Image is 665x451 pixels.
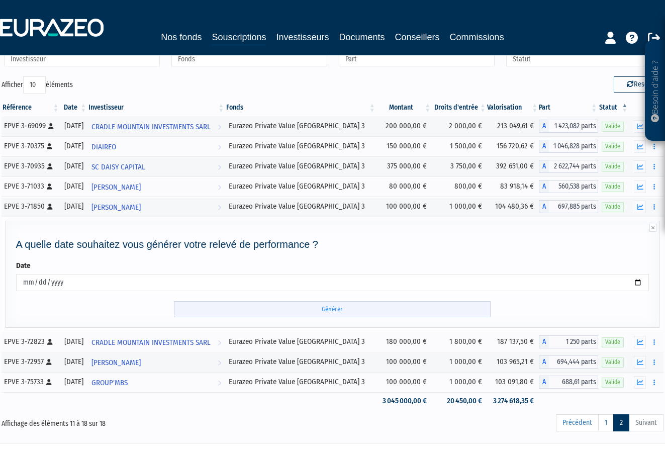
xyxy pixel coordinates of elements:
[614,76,664,93] button: Reset
[47,143,52,149] i: [Français] Personne physique
[432,197,487,217] td: 1 000,00 €
[218,333,221,352] i: Voir l'investisseur
[16,260,31,271] label: Date
[649,46,661,136] p: Besoin d'aide ?
[229,377,372,387] div: Eurazeo Private Value [GEOGRAPHIC_DATA] 3
[602,357,624,367] span: Valide
[376,156,432,176] td: 375 000,00 €
[218,158,221,176] i: Voir l'investisseur
[432,392,487,410] td: 20 450,00 €
[91,333,211,352] span: CRADLE MOUNTAIN INVESTMENTS SARL
[539,355,598,369] div: A - Eurazeo Private Value Europe 3
[212,30,266,46] a: Souscriptions
[87,156,225,176] a: SC DAISY CAPITAL
[87,352,225,372] a: [PERSON_NAME]
[4,336,57,347] div: EPVE 3-72823
[91,374,128,392] span: GROUP'MBS
[432,372,487,392] td: 1 000,00 €
[60,99,87,116] th: Date: activer pour trier la colonne par ordre croissant
[539,160,598,173] div: A - Eurazeo Private Value Europe 3
[613,414,629,431] a: 2
[602,162,624,171] span: Valide
[91,353,141,372] span: [PERSON_NAME]
[4,121,57,131] div: EPVE 3-69099
[229,336,372,347] div: Eurazeo Private Value [GEOGRAPHIC_DATA] 3
[539,180,598,193] div: A - Eurazeo Private Value Europe 3
[432,116,487,136] td: 2 000,00 €
[91,138,116,156] span: DIAIREO
[229,181,372,192] div: Eurazeo Private Value [GEOGRAPHIC_DATA] 3
[539,180,549,193] span: A
[539,160,549,173] span: A
[487,372,539,392] td: 103 091,80 €
[598,99,629,116] th: Statut : activer pour trier la colonne par ordre d&eacute;croissant
[450,30,504,44] a: Commissions
[602,182,624,192] span: Valide
[487,116,539,136] td: 213 049,61 €
[87,372,225,392] a: GROUP'MBS
[539,120,549,133] span: A
[539,99,598,116] th: Part: activer pour trier la colonne par ordre croissant
[539,140,598,153] div: A - Eurazeo Private Value Europe 3
[602,122,624,131] span: Valide
[376,136,432,156] td: 150 000,00 €
[87,116,225,136] a: CRADLE MOUNTAIN INVESTMENTS SARL
[487,156,539,176] td: 392 651,00 €
[539,335,549,348] span: A
[4,201,57,212] div: EPVE 3-71850
[602,142,624,151] span: Valide
[225,99,376,116] th: Fonds: activer pour trier la colonne par ordre croissant
[376,392,432,410] td: 3 045 000,00 €
[91,118,211,136] span: CRADLE MOUNTAIN INVESTMENTS SARL
[432,352,487,372] td: 1 000,00 €
[487,352,539,372] td: 103 965,21 €
[487,197,539,217] td: 104 480,36 €
[218,374,221,392] i: Voir l'investisseur
[47,163,53,169] i: [Français] Personne physique
[218,138,221,156] i: Voir l'investisseur
[174,301,491,318] input: Générer
[48,123,54,129] i: [Français] Personne physique
[539,140,549,153] span: A
[376,116,432,136] td: 200 000,00 €
[395,30,440,44] a: Conseillers
[4,377,57,387] div: EPVE 3-75733
[376,99,432,116] th: Montant: activer pour trier la colonne par ordre croissant
[432,136,487,156] td: 1 500,00 €
[87,136,225,156] a: DIAIREO
[487,332,539,352] td: 187 137,50 €
[432,176,487,197] td: 800,00 €
[539,335,598,348] div: A - Eurazeo Private Value Europe 3
[376,197,432,217] td: 100 000,00 €
[539,200,598,213] div: A - Eurazeo Private Value Europe 3
[87,332,225,352] a: CRADLE MOUNTAIN INVESTMENTS SARL
[549,335,598,348] span: 1 250 parts
[63,336,84,347] div: [DATE]
[4,141,57,151] div: EPVE 3-70375
[432,156,487,176] td: 3 750,00 €
[602,337,624,347] span: Valide
[598,414,614,431] a: 1
[229,161,372,171] div: Eurazeo Private Value [GEOGRAPHIC_DATA] 3
[376,352,432,372] td: 100 000,00 €
[339,30,385,44] a: Documents
[46,359,52,365] i: [Français] Personne physique
[63,356,84,367] div: [DATE]
[539,376,549,389] span: A
[539,376,598,389] div: A - Eurazeo Private Value Europe 3
[63,161,84,171] div: [DATE]
[91,198,141,217] span: [PERSON_NAME]
[161,30,202,44] a: Nos fonds
[87,176,225,197] a: [PERSON_NAME]
[549,200,598,213] span: 697,885 parts
[487,176,539,197] td: 83 918,14 €
[549,120,598,133] span: 1 423,082 parts
[91,178,141,197] span: [PERSON_NAME]
[539,120,598,133] div: A - Eurazeo Private Value Europe 3
[218,118,221,136] i: Voir l'investisseur
[46,379,52,385] i: [Français] Personne physique
[229,121,372,131] div: Eurazeo Private Value [GEOGRAPHIC_DATA] 3
[376,176,432,197] td: 80 000,00 €
[23,76,46,94] select: Afficheréléments
[4,181,57,192] div: EPVE 3-71033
